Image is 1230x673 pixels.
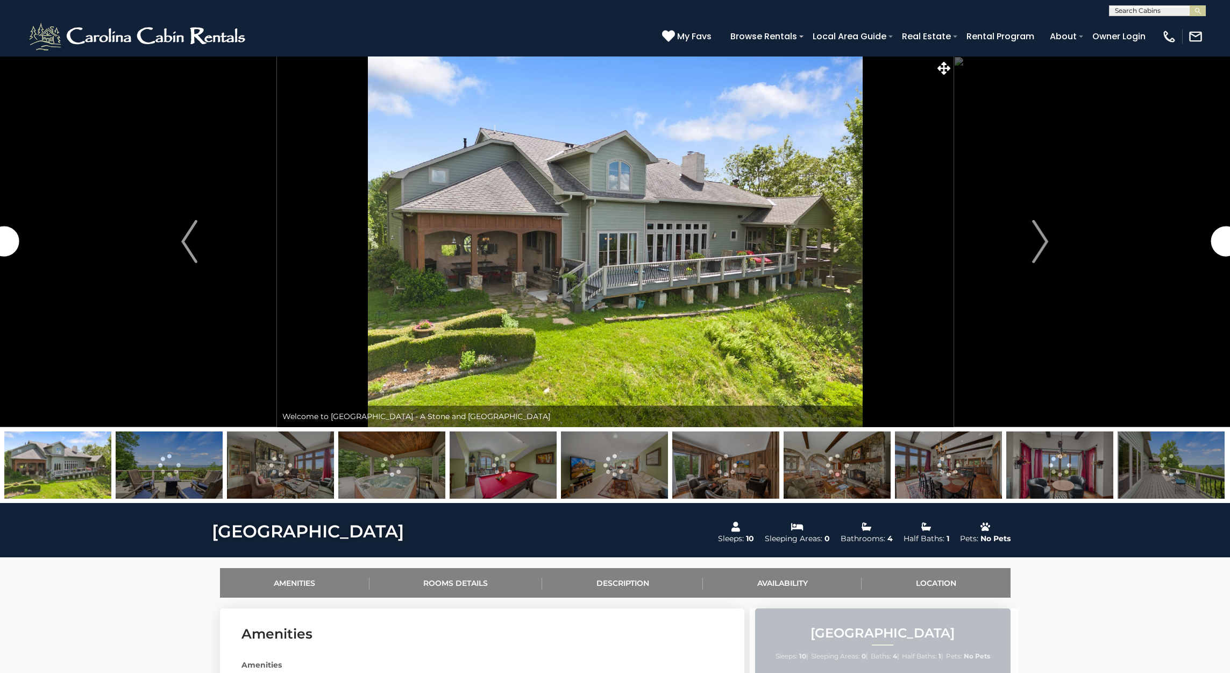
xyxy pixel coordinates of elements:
[953,56,1128,427] button: Next
[703,568,862,598] a: Availability
[1118,431,1225,499] img: 168777844
[725,27,802,46] a: Browse Rentals
[233,660,731,670] div: Amenities
[895,431,1002,499] img: 168777866
[1044,27,1082,46] a: About
[1162,29,1177,44] img: phone-regular-white.png
[227,431,334,499] img: 168777865
[450,431,557,499] img: 168777900
[677,30,712,43] span: My Favs
[1006,431,1113,499] img: 168777868
[542,568,703,598] a: Description
[662,30,714,44] a: My Favs
[277,406,954,427] div: Welcome to [GEOGRAPHIC_DATA] - A Stone and [GEOGRAPHIC_DATA]
[672,431,779,499] img: 168777862
[241,625,723,643] h3: Amenities
[181,220,197,263] img: arrow
[784,431,891,499] img: 168777867
[4,431,111,499] img: 168777839
[102,56,276,427] button: Previous
[338,431,445,499] img: 168777861
[807,27,892,46] a: Local Area Guide
[27,20,250,53] img: White-1-2.png
[1033,220,1049,263] img: arrow
[369,568,542,598] a: Rooms Details
[862,568,1010,598] a: Location
[961,27,1040,46] a: Rental Program
[561,431,668,499] img: 168777898
[1188,29,1203,44] img: mail-regular-white.png
[1087,27,1151,46] a: Owner Login
[220,568,369,598] a: Amenities
[897,27,956,46] a: Real Estate
[116,431,223,499] img: 168777846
